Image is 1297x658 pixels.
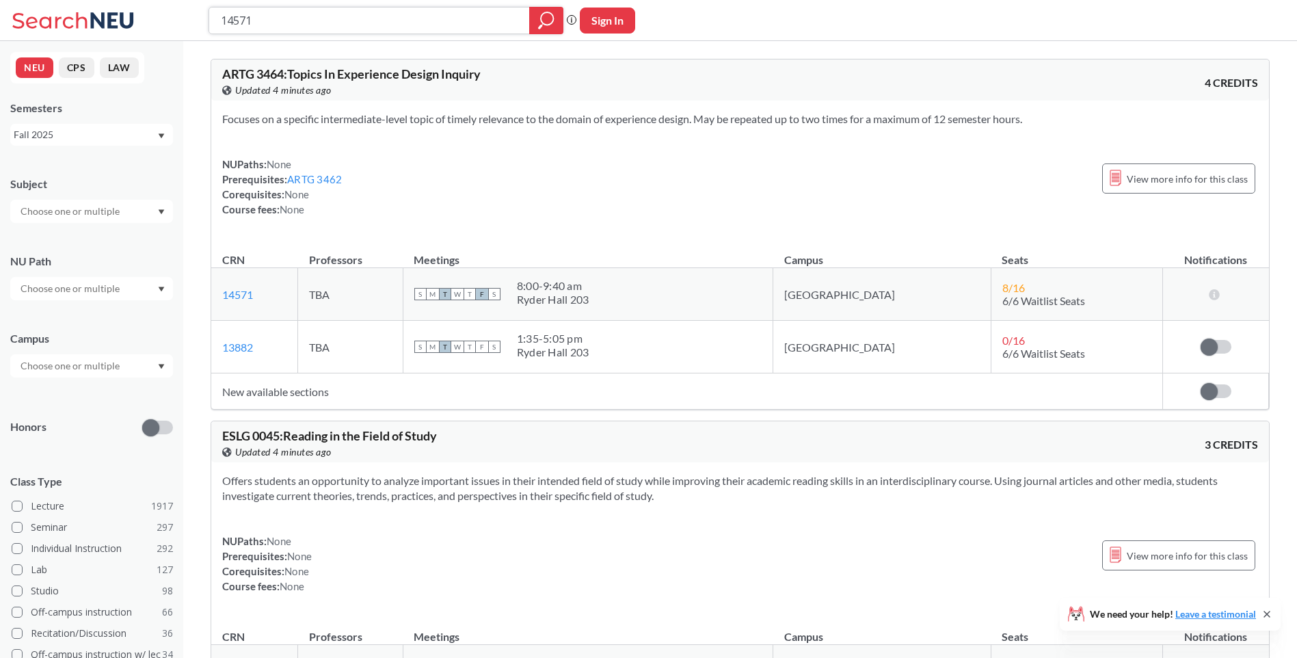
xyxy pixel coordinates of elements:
[222,534,312,594] div: NUPaths: Prerequisites: Corequisites: Course fees:
[298,321,403,373] td: TBA
[59,57,94,78] button: CPS
[414,288,427,300] span: S
[222,629,245,644] div: CRN
[1002,281,1025,294] span: 8 / 16
[157,520,173,535] span: 297
[517,279,589,293] div: 8:00 - 9:40 am
[267,158,291,170] span: None
[287,550,312,562] span: None
[287,173,342,185] a: ARTG 3462
[298,616,403,645] th: Professors
[12,518,173,536] label: Seminar
[1163,239,1269,268] th: Notifications
[10,176,173,192] div: Subject
[464,341,476,353] span: T
[284,188,309,200] span: None
[12,540,173,557] label: Individual Instruction
[1002,347,1085,360] span: 6/6 Waitlist Seats
[222,428,437,443] span: ESLG 0045 : Reading in the Field of Study
[158,287,165,292] svg: Dropdown arrow
[1127,547,1248,564] span: View more info for this class
[10,254,173,269] div: NU Path
[464,288,476,300] span: T
[773,268,991,321] td: [GEOGRAPHIC_DATA]
[1002,294,1085,307] span: 6/6 Waitlist Seats
[14,280,129,297] input: Choose one or multiple
[1205,75,1258,90] span: 4 CREDITS
[14,203,129,220] input: Choose one or multiple
[10,474,173,489] span: Class Type
[427,288,439,300] span: M
[488,341,500,353] span: S
[267,535,291,547] span: None
[773,321,991,373] td: [GEOGRAPHIC_DATA]
[12,624,173,642] label: Recitation/Discussion
[211,373,1163,410] td: New available sections
[439,341,451,353] span: T
[10,419,46,435] p: Honors
[12,497,173,515] label: Lecture
[1127,170,1248,187] span: View more info for this class
[284,565,309,577] span: None
[580,8,635,34] button: Sign In
[16,57,53,78] button: NEU
[222,157,342,217] div: NUPaths: Prerequisites: Corequisites: Course fees:
[12,582,173,600] label: Studio
[10,277,173,300] div: Dropdown arrow
[10,200,173,223] div: Dropdown arrow
[222,473,1258,503] section: Offers students an opportunity to analyze important issues in their intended field of study while...
[517,332,589,345] div: 1:35 - 5:05 pm
[529,7,563,34] div: magnifying glass
[1205,437,1258,452] span: 3 CREDITS
[157,541,173,556] span: 292
[1175,608,1256,620] a: Leave a testimonial
[235,445,332,460] span: Updated 4 minutes ago
[517,345,589,359] div: Ryder Hall 203
[12,603,173,621] label: Off-campus instruction
[222,111,1258,127] section: Focuses on a specific intermediate-level topic of timely relevance to the domain of experience de...
[280,580,304,592] span: None
[14,127,157,142] div: Fall 2025
[219,9,520,32] input: Class, professor, course number, "phrase"
[158,209,165,215] svg: Dropdown arrow
[439,288,451,300] span: T
[403,616,773,645] th: Meetings
[298,268,403,321] td: TBA
[222,66,481,81] span: ARTG 3464 : Topics In Experience Design Inquiry
[235,83,332,98] span: Updated 4 minutes ago
[488,288,500,300] span: S
[1090,609,1256,619] span: We need your help!
[991,616,1163,645] th: Seats
[162,605,173,620] span: 66
[991,239,1163,268] th: Seats
[476,288,488,300] span: F
[538,11,554,30] svg: magnifying glass
[298,239,403,268] th: Professors
[451,288,464,300] span: W
[158,133,165,139] svg: Dropdown arrow
[773,616,991,645] th: Campus
[151,499,173,514] span: 1917
[222,252,245,267] div: CRN
[10,354,173,378] div: Dropdown arrow
[10,124,173,146] div: Fall 2025Dropdown arrow
[14,358,129,374] input: Choose one or multiple
[222,341,253,354] a: 13882
[280,203,304,215] span: None
[10,101,173,116] div: Semesters
[157,562,173,577] span: 127
[162,583,173,598] span: 98
[222,288,253,301] a: 14571
[162,626,173,641] span: 36
[517,293,589,306] div: Ryder Hall 203
[12,561,173,579] label: Lab
[100,57,139,78] button: LAW
[1002,334,1025,347] span: 0 / 16
[451,341,464,353] span: W
[10,331,173,346] div: Campus
[158,364,165,369] svg: Dropdown arrow
[773,239,991,268] th: Campus
[427,341,439,353] span: M
[476,341,488,353] span: F
[403,239,773,268] th: Meetings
